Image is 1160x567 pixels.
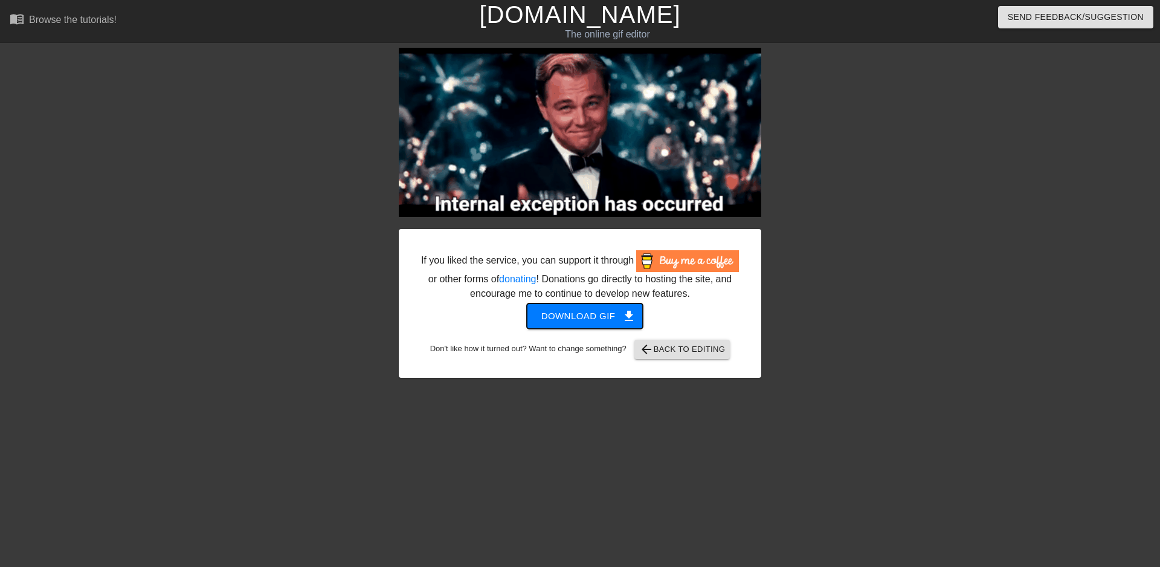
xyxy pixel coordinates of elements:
[639,342,654,357] span: arrow_back
[420,250,740,301] div: If you liked the service, you can support it through or other forms of ! Donations go directly to...
[517,310,643,320] a: Download gif
[10,11,24,26] span: menu_book
[393,27,822,42] div: The online gif editor
[639,342,726,357] span: Back to Editing
[636,250,739,272] img: Buy Me A Coffee
[541,308,629,324] span: Download gif
[417,340,743,359] div: Don't like how it turned out? Want to change something?
[499,274,536,284] a: donating
[479,1,680,28] a: [DOMAIN_NAME]
[10,11,117,30] a: Browse the tutorials!
[527,303,643,329] button: Download gif
[998,6,1153,28] button: Send Feedback/Suggestion
[399,48,761,217] img: 9ifCZHF9.gif
[634,340,730,359] button: Back to Editing
[622,309,636,323] span: get_app
[1008,10,1144,25] span: Send Feedback/Suggestion
[29,15,117,25] div: Browse the tutorials!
